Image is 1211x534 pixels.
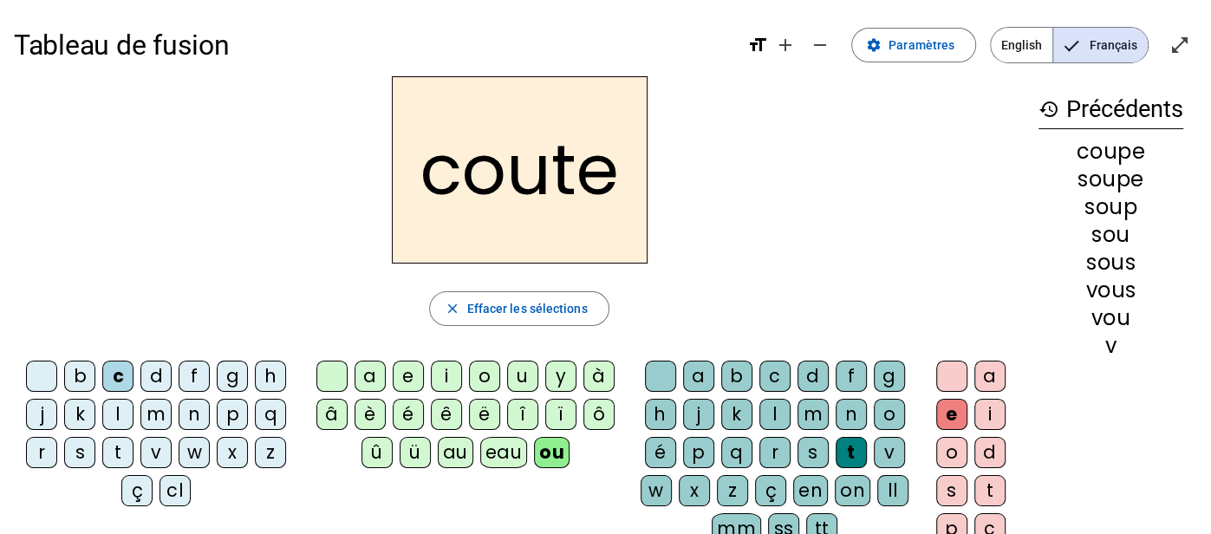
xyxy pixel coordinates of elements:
[936,399,967,430] div: e
[431,361,462,392] div: i
[255,399,286,430] div: q
[102,437,133,468] div: t
[179,399,210,430] div: n
[803,28,837,62] button: Diminuer la taille de la police
[1038,90,1183,129] h3: Précédents
[429,291,609,326] button: Effacer les sélections
[851,28,976,62] button: Paramètres
[1038,335,1183,356] div: v
[874,399,905,430] div: o
[936,475,967,506] div: s
[641,475,672,506] div: w
[645,437,676,468] div: é
[798,361,829,392] div: d
[121,475,153,506] div: ç
[393,361,424,392] div: e
[361,437,393,468] div: û
[102,361,133,392] div: c
[64,361,95,392] div: b
[1038,99,1059,120] mat-icon: history
[102,399,133,430] div: l
[1169,35,1190,55] mat-icon: open_in_full
[768,28,803,62] button: Augmenter la taille de la police
[26,437,57,468] div: r
[747,35,768,55] mat-icon: format_size
[835,475,870,506] div: on
[469,399,500,430] div: ë
[26,399,57,430] div: j
[874,437,905,468] div: v
[480,437,528,468] div: eau
[810,35,830,55] mat-icon: remove
[438,437,473,468] div: au
[866,37,882,53] mat-icon: settings
[683,361,714,392] div: a
[217,361,248,392] div: g
[1038,225,1183,245] div: sou
[507,399,538,430] div: î
[974,399,1006,430] div: i
[877,475,908,506] div: ll
[759,437,791,468] div: r
[679,475,710,506] div: x
[1038,197,1183,218] div: soup
[64,399,95,430] div: k
[217,399,248,430] div: p
[755,475,786,506] div: ç
[974,475,1006,506] div: t
[717,475,748,506] div: z
[545,399,576,430] div: ï
[974,361,1006,392] div: a
[683,437,714,468] div: p
[836,437,867,468] div: t
[392,76,648,264] h2: coute
[469,361,500,392] div: o
[1038,280,1183,301] div: vous
[759,361,791,392] div: c
[431,399,462,430] div: ê
[179,361,210,392] div: f
[355,399,386,430] div: è
[1053,28,1148,62] span: Français
[991,28,1052,62] span: English
[1038,252,1183,273] div: sous
[1038,141,1183,162] div: coupe
[255,361,286,392] div: h
[775,35,796,55] mat-icon: add
[444,301,459,316] mat-icon: close
[140,361,172,392] div: d
[1038,169,1183,190] div: soupe
[798,399,829,430] div: m
[836,361,867,392] div: f
[179,437,210,468] div: w
[1162,28,1197,62] button: Entrer en plein écran
[974,437,1006,468] div: d
[355,361,386,392] div: a
[14,17,733,73] h1: Tableau de fusion
[583,361,615,392] div: à
[645,399,676,430] div: h
[683,399,714,430] div: j
[160,475,191,506] div: cl
[140,399,172,430] div: m
[534,437,570,468] div: ou
[316,399,348,430] div: â
[64,437,95,468] div: s
[798,437,829,468] div: s
[759,399,791,430] div: l
[545,361,576,392] div: y
[507,361,538,392] div: u
[1038,308,1183,329] div: vou
[936,437,967,468] div: o
[836,399,867,430] div: n
[583,399,615,430] div: ô
[889,35,954,55] span: Paramètres
[140,437,172,468] div: v
[400,437,431,468] div: ü
[255,437,286,468] div: z
[721,361,752,392] div: b
[990,27,1149,63] mat-button-toggle-group: Language selection
[721,399,752,430] div: k
[466,298,587,319] span: Effacer les sélections
[874,361,905,392] div: g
